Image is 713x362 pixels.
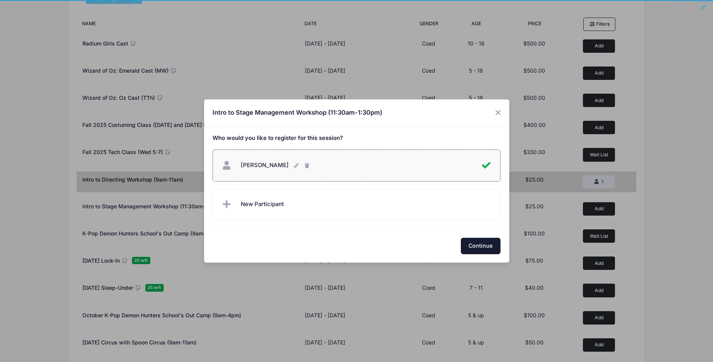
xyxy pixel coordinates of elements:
[212,135,501,142] h5: Who would you like to register for this session?
[294,157,300,174] button: [PERSON_NAME]
[461,238,501,254] button: Continue
[491,106,505,120] button: Close
[241,200,284,208] span: New Participant
[241,162,289,169] span: [PERSON_NAME]
[212,108,382,117] h4: Intro to Stage Management Workshop (11:30am-1:30pm)
[305,157,311,174] button: [PERSON_NAME]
